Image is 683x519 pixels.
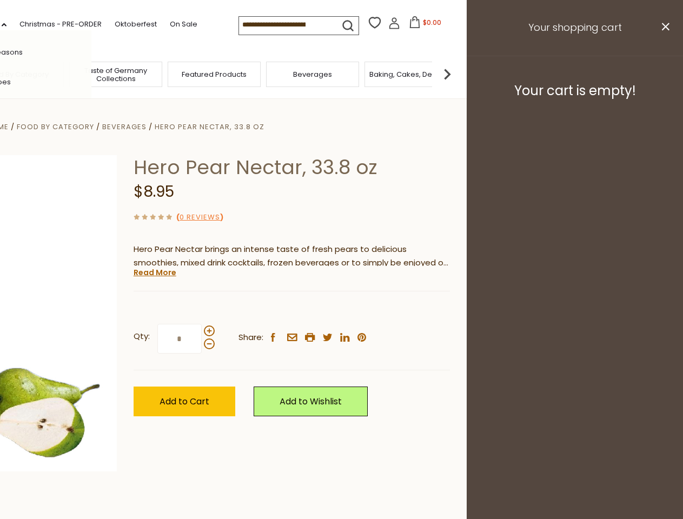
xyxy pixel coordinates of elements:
[238,331,263,344] span: Share:
[134,243,450,270] p: Hero Pear Nectar brings an intense taste of fresh pears to delicious smoothies, mixed drink cockt...
[160,395,209,408] span: Add to Cart
[134,181,174,202] span: $8.95
[155,122,264,132] a: Hero Pear Nectar, 33.8 oz
[134,155,450,179] h1: Hero Pear Nectar, 33.8 oz
[157,324,202,354] input: Qty:
[182,70,247,78] a: Featured Products
[134,330,150,343] strong: Qty:
[293,70,332,78] a: Beverages
[369,70,453,78] a: Baking, Cakes, Desserts
[115,18,157,30] a: Oktoberfest
[423,18,441,27] span: $0.00
[180,212,220,223] a: 0 Reviews
[72,66,159,83] a: Taste of Germany Collections
[436,63,458,85] img: next arrow
[480,83,669,99] h3: Your cart is empty!
[134,387,235,416] button: Add to Cart
[402,16,448,32] button: $0.00
[102,122,147,132] a: Beverages
[19,18,102,30] a: Christmas - PRE-ORDER
[176,212,223,222] span: ( )
[254,387,368,416] a: Add to Wishlist
[170,18,197,30] a: On Sale
[17,122,94,132] a: Food By Category
[134,267,176,278] a: Read More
